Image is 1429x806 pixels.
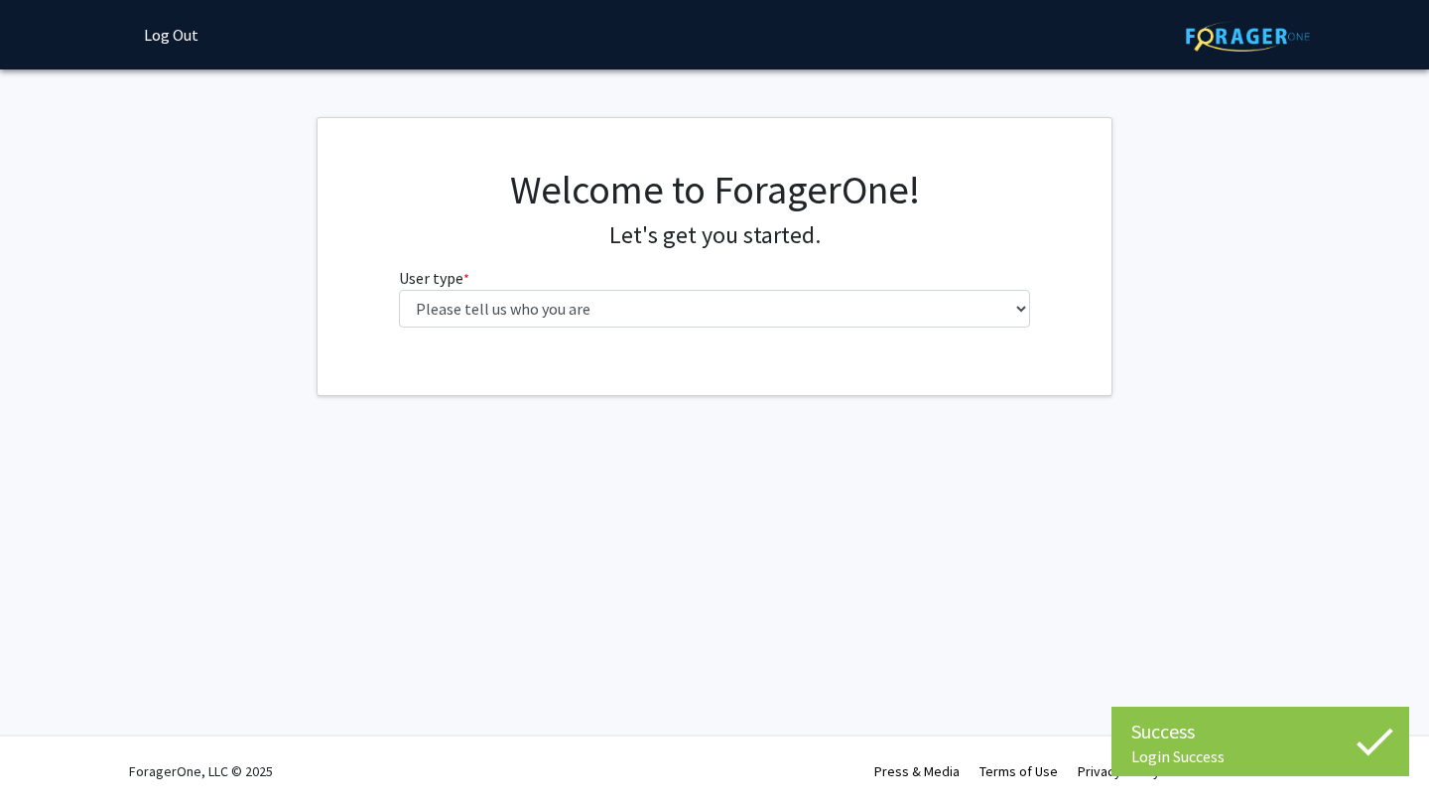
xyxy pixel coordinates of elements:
[1186,21,1310,52] img: ForagerOne Logo
[1131,746,1389,766] div: Login Success
[129,737,273,806] div: ForagerOne, LLC © 2025
[399,221,1031,250] h4: Let's get you started.
[399,266,469,290] label: User type
[1078,762,1160,780] a: Privacy Policy
[874,762,960,780] a: Press & Media
[399,166,1031,213] h1: Welcome to ForagerOne!
[979,762,1058,780] a: Terms of Use
[1131,717,1389,746] div: Success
